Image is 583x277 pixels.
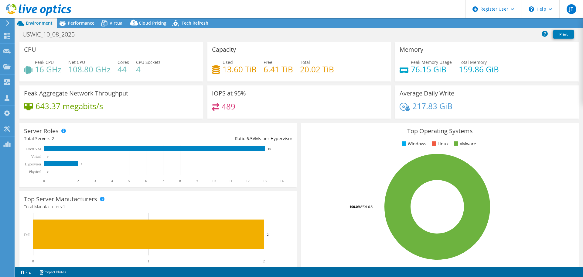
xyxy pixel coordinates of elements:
[196,179,198,183] text: 9
[128,179,130,183] text: 5
[247,136,253,141] span: 6.5
[223,66,257,73] h4: 13.60 TiB
[300,66,334,73] h4: 20.02 TiB
[263,259,265,263] text: 2
[306,128,574,134] h3: Top Operating Systems
[20,31,84,38] h1: USWIC_10_08_2025
[148,259,149,263] text: 1
[162,179,164,183] text: 7
[267,233,269,236] text: 2
[94,179,96,183] text: 3
[26,20,53,26] span: Environment
[411,59,452,65] span: Peak Memory Usage
[68,59,85,65] span: Net CPU
[212,90,246,97] h3: IOPS at 95%
[452,140,476,147] li: VMware
[118,66,129,73] h4: 44
[31,154,42,159] text: Virtual
[268,147,271,151] text: 13
[47,170,49,173] text: 0
[182,20,208,26] span: Tech Refresh
[246,179,250,183] text: 12
[110,20,124,26] span: Virtual
[223,59,233,65] span: Used
[29,170,41,174] text: Physical
[264,66,293,73] h4: 6.41 TiB
[68,20,94,26] span: Performance
[411,66,452,73] h4: 76.15 GiB
[25,162,41,166] text: Hypervisor
[16,268,35,276] a: 2
[35,66,61,73] h4: 16 GHz
[280,179,284,183] text: 14
[158,135,292,142] div: Ratio: VMs per Hypervisor
[139,20,166,26] span: Cloud Pricing
[24,46,36,53] h3: CPU
[26,147,41,151] text: Guest VM
[179,179,181,183] text: 8
[35,59,54,65] span: Peak CPU
[459,59,487,65] span: Total Memory
[24,135,158,142] div: Total Servers:
[553,30,574,39] a: Print
[43,179,45,183] text: 0
[412,103,452,109] h4: 217.83 GiB
[24,128,59,134] h3: Server Roles
[263,179,267,183] text: 13
[212,46,236,53] h3: Capacity
[400,46,423,53] h3: Memory
[52,136,54,141] span: 2
[68,66,111,73] h4: 108.80 GHz
[212,179,216,183] text: 10
[111,179,113,183] text: 4
[47,155,49,158] text: 0
[63,204,65,209] span: 1
[264,59,272,65] span: Free
[229,179,233,183] text: 11
[401,140,426,147] li: Windows
[349,204,361,209] tspan: 100.0%
[529,6,534,12] svg: \n
[136,59,161,65] span: CPU Sockets
[60,179,62,183] text: 1
[145,179,147,183] text: 6
[430,140,448,147] li: Linux
[35,268,70,276] a: Project Notes
[24,90,128,97] h3: Peak Aggregate Network Throughput
[361,204,373,209] tspan: ESXi 6.5
[222,103,235,110] h4: 489
[81,163,83,166] text: 2
[24,233,30,237] text: Dell
[118,59,129,65] span: Cores
[567,4,576,14] span: JT
[400,90,454,97] h3: Average Daily Write
[24,203,292,210] h4: Total Manufacturers:
[32,259,34,263] text: 0
[77,179,79,183] text: 2
[300,59,310,65] span: Total
[36,103,103,109] h4: 643.37 megabits/s
[136,66,161,73] h4: 4
[459,66,499,73] h4: 159.86 GiB
[24,196,97,203] h3: Top Server Manufacturers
